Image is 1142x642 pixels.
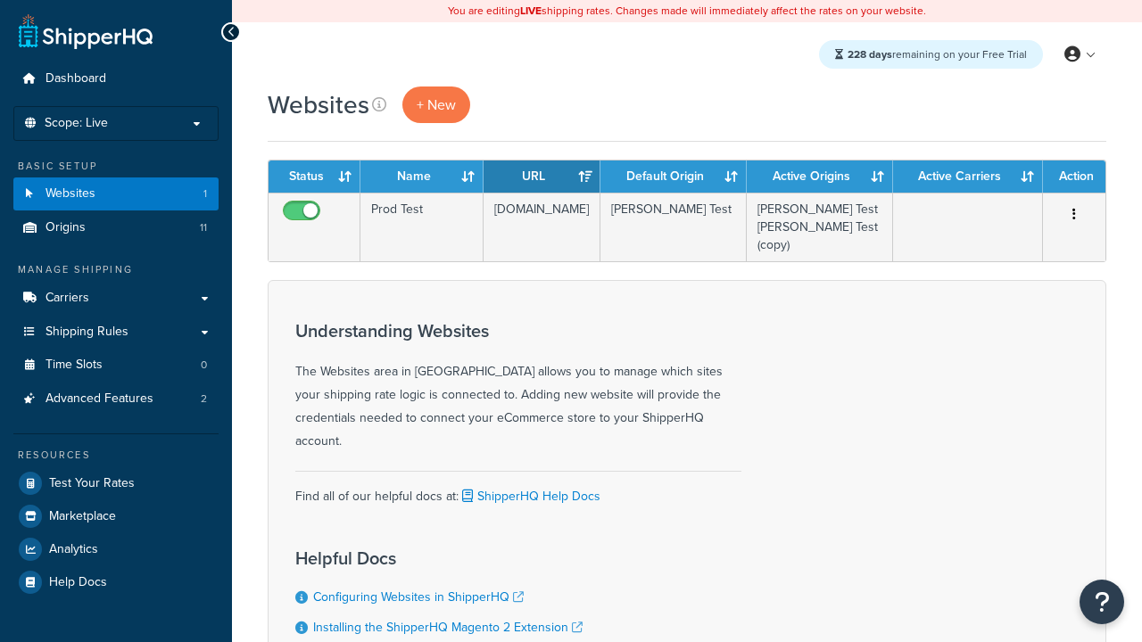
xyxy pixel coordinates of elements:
span: + New [417,95,456,115]
div: remaining on your Free Trial [819,40,1043,69]
a: Time Slots 0 [13,349,219,382]
h1: Websites [268,87,369,122]
th: Default Origin: activate to sort column ascending [600,160,747,193]
a: Help Docs [13,566,219,598]
span: Carriers [46,291,89,306]
td: Prod Test [360,193,484,261]
a: Websites 1 [13,177,219,210]
span: 0 [201,358,207,373]
th: URL: activate to sort column ascending [484,160,600,193]
li: Advanced Features [13,383,219,416]
h3: Helpful Docs [295,548,617,568]
td: [DOMAIN_NAME] [484,193,600,261]
a: Analytics [13,533,219,565]
td: [PERSON_NAME] Test [PERSON_NAME] Test (copy) [747,193,893,261]
span: Websites [46,186,95,202]
th: Name: activate to sort column ascending [360,160,484,193]
a: + New [402,86,470,123]
div: Basic Setup [13,159,219,174]
div: The Websites area in [GEOGRAPHIC_DATA] allows you to manage which sites your shipping rate logic ... [295,321,741,453]
a: Advanced Features 2 [13,383,219,416]
th: Active Origins: activate to sort column ascending [747,160,893,193]
a: Dashboard [13,62,219,95]
th: Action [1043,160,1105,193]
a: Origins 11 [13,211,219,244]
span: Dashboard [46,71,106,86]
h3: Understanding Websites [295,321,741,341]
span: Advanced Features [46,391,153,407]
button: Open Resource Center [1080,580,1124,624]
strong: 228 days [848,46,892,62]
span: Shipping Rules [46,325,128,340]
li: Websites [13,177,219,210]
div: Manage Shipping [13,262,219,277]
span: Test Your Rates [49,476,135,491]
span: Scope: Live [45,116,108,131]
div: Resources [13,448,219,463]
span: 2 [201,391,207,407]
a: Shipping Rules [13,316,219,349]
a: Carriers [13,282,219,315]
td: [PERSON_NAME] Test [600,193,747,261]
a: Installing the ShipperHQ Magento 2 Extension [313,618,583,637]
span: Analytics [49,542,98,557]
span: Origins [46,220,86,235]
a: Configuring Websites in ShipperHQ [313,588,524,606]
a: Test Your Rates [13,467,219,499]
th: Active Carriers: activate to sort column ascending [893,160,1043,193]
span: Marketplace [49,509,116,524]
li: Origins [13,211,219,244]
span: Help Docs [49,575,107,590]
span: 1 [203,186,207,202]
a: ShipperHQ Help Docs [459,487,600,506]
a: ShipperHQ Home [19,13,153,49]
th: Status: activate to sort column ascending [269,160,360,193]
a: Marketplace [13,500,219,532]
span: 11 [200,220,207,235]
li: Time Slots [13,349,219,382]
span: Time Slots [46,358,103,373]
div: Find all of our helpful docs at: [295,471,741,508]
b: LIVE [520,3,542,19]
